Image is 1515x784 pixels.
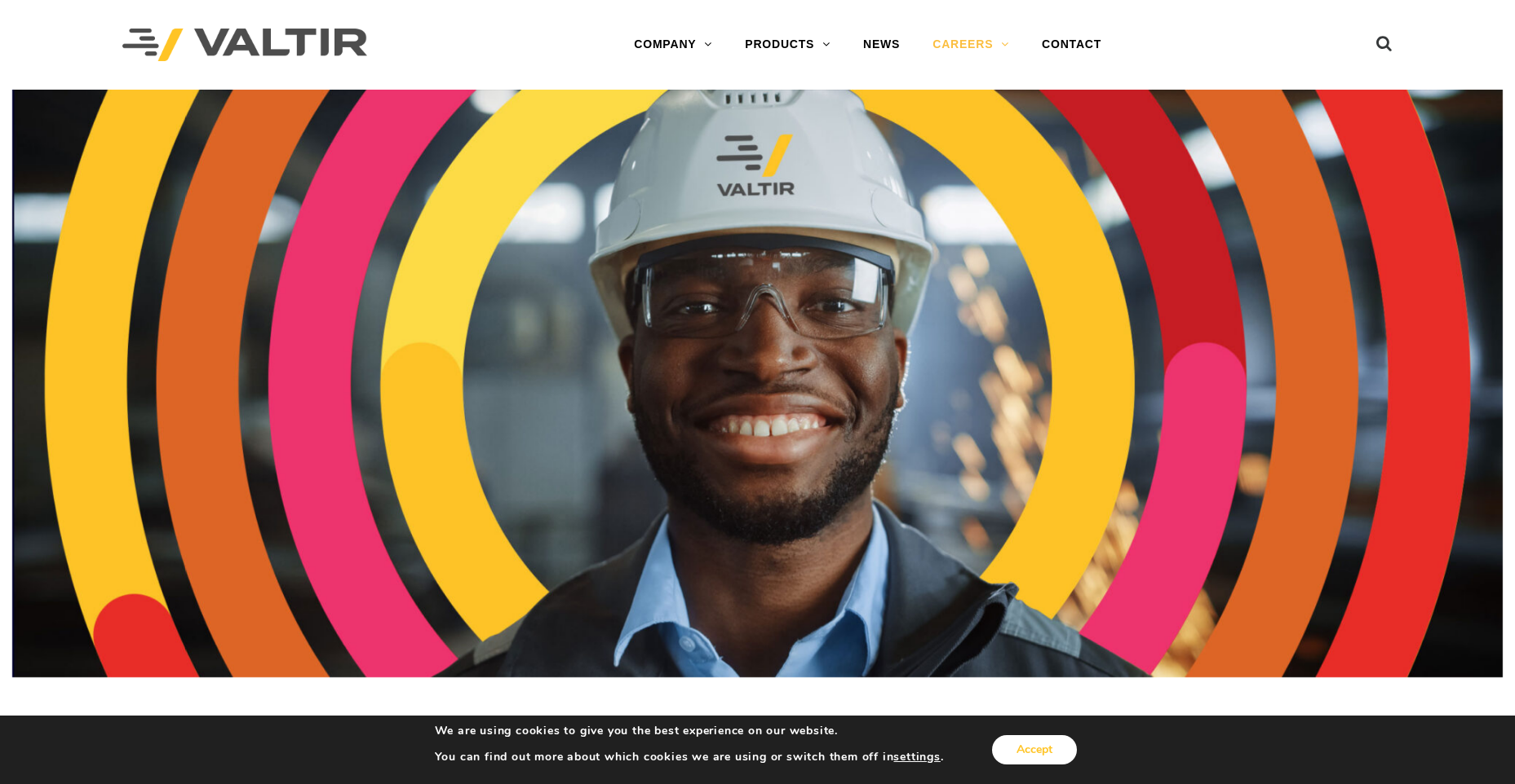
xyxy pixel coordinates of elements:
[847,29,916,61] a: NEWS
[893,750,940,764] button: settings
[435,750,944,764] p: You can find out more about which cookies we are using or switch them off in .
[1026,29,1118,61] a: CONTACT
[12,90,1503,677] img: Careers_Header
[916,29,1026,61] a: CAREERS
[992,735,1077,764] button: Accept
[435,724,944,738] p: We are using cookies to give you the best experience on our website.
[729,29,847,61] a: PRODUCTS
[122,29,367,62] img: Valtir
[618,29,729,61] a: COMPANY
